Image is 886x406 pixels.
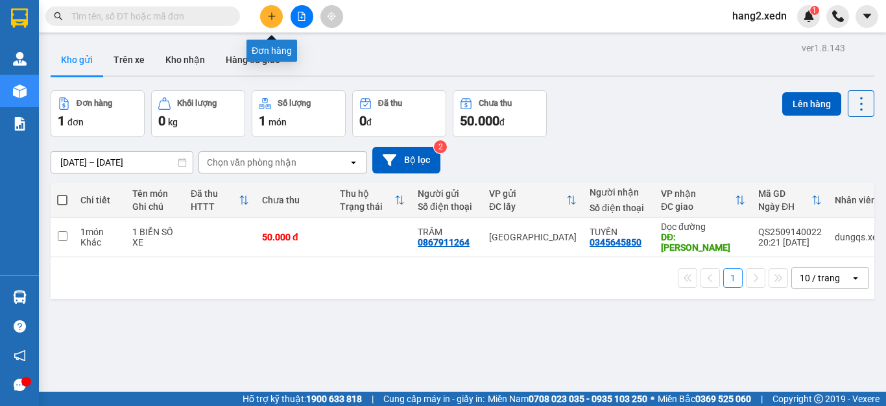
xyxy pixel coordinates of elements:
div: HTTT [191,201,239,212]
div: ĐC giao [661,201,735,212]
div: Khối lượng [177,99,217,108]
span: message [14,379,26,391]
div: Số điện thoại [590,203,648,213]
span: 0 [359,113,366,129]
div: 1 BIỂN SỐ XE [132,227,178,247]
div: Chưa thu [479,99,512,108]
span: kg [168,117,178,127]
span: 1 [58,113,65,129]
span: search [54,12,63,21]
th: Toggle SortBy [654,183,752,218]
span: copyright [814,394,823,403]
button: aim [320,5,343,28]
div: Trạng thái [340,201,394,212]
button: file-add [291,5,313,28]
div: TRÂM [418,227,476,237]
button: plus [260,5,283,28]
button: Kho gửi [51,44,103,75]
div: Số điện thoại [418,201,476,212]
div: Ngày ĐH [758,201,811,212]
span: caret-down [861,10,873,22]
div: ĐC lấy [489,201,566,212]
div: Số lượng [278,99,311,108]
th: Toggle SortBy [333,183,411,218]
strong: 1900 633 818 [306,394,362,404]
span: file-add [297,12,306,21]
div: 20:21 [DATE] [758,237,822,247]
span: món [269,117,287,127]
span: 0 [158,113,165,129]
span: aim [327,12,336,21]
div: 50.000 đ [262,232,327,242]
th: Toggle SortBy [483,183,583,218]
img: warehouse-icon [13,52,27,66]
span: Miền Bắc [658,392,751,406]
div: 0345645850 [590,237,641,247]
span: đ [366,117,372,127]
img: phone-icon [832,10,844,22]
button: Bộ lọc [372,147,440,173]
strong: 0708 023 035 - 0935 103 250 [529,394,647,404]
div: QS2509140022 [758,227,822,237]
div: Khác [80,237,119,247]
button: caret-down [856,5,878,28]
svg: open [850,273,861,283]
div: Ghi chú [132,201,178,212]
span: question-circle [14,320,26,333]
button: Khối lượng0kg [151,90,245,137]
span: đơn [67,117,84,127]
div: ver 1.8.143 [802,41,845,55]
img: warehouse-icon [13,84,27,98]
div: 1 món [80,227,119,237]
span: Hỗ trợ kỹ thuật: [243,392,362,406]
span: Cung cấp máy in - giấy in: [383,392,485,406]
span: 1 [812,6,817,15]
button: Trên xe [103,44,155,75]
span: 50.000 [460,113,499,129]
span: Miền Nam [488,392,647,406]
th: Toggle SortBy [184,183,256,218]
th: Toggle SortBy [752,183,828,218]
div: Thu hộ [340,188,394,199]
input: Select a date range. [51,152,193,173]
sup: 1 [810,6,819,15]
span: hang2.xedn [722,8,797,24]
div: VP gửi [489,188,566,199]
div: Đơn hàng [246,40,297,62]
button: Kho nhận [155,44,215,75]
div: Chưa thu [262,195,327,205]
img: logo-vxr [11,8,28,28]
input: Tìm tên, số ĐT hoặc mã đơn [71,9,224,23]
span: ⚪️ [651,396,654,401]
span: | [372,392,374,406]
img: warehouse-icon [13,290,27,304]
div: Dọc đường [661,222,745,232]
strong: 0369 525 060 [695,394,751,404]
div: Đã thu [191,188,239,199]
img: icon-new-feature [803,10,815,22]
button: Lên hàng [782,92,841,116]
div: Đơn hàng [77,99,112,108]
div: Người nhận [590,187,648,197]
div: VP nhận [661,188,735,199]
span: plus [267,12,276,21]
button: Hàng đã giao [215,44,291,75]
button: Số lượng1món [252,90,346,137]
span: | [761,392,763,406]
div: Mã GD [758,188,811,199]
span: đ [499,117,505,127]
div: [GEOGRAPHIC_DATA] [489,232,577,242]
div: Người gửi [418,188,476,199]
svg: open [348,157,359,168]
div: DĐ: PHAN THIẾT [661,232,745,253]
div: 0867911264 [418,237,470,247]
button: Đơn hàng1đơn [51,90,145,137]
div: TUYỀN [590,227,648,237]
div: Chi tiết [80,195,119,205]
span: 1 [259,113,266,129]
button: Đã thu0đ [352,90,446,137]
img: solution-icon [13,117,27,131]
span: notification [14,349,26,362]
div: Chọn văn phòng nhận [207,156,296,169]
sup: 2 [434,140,447,153]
